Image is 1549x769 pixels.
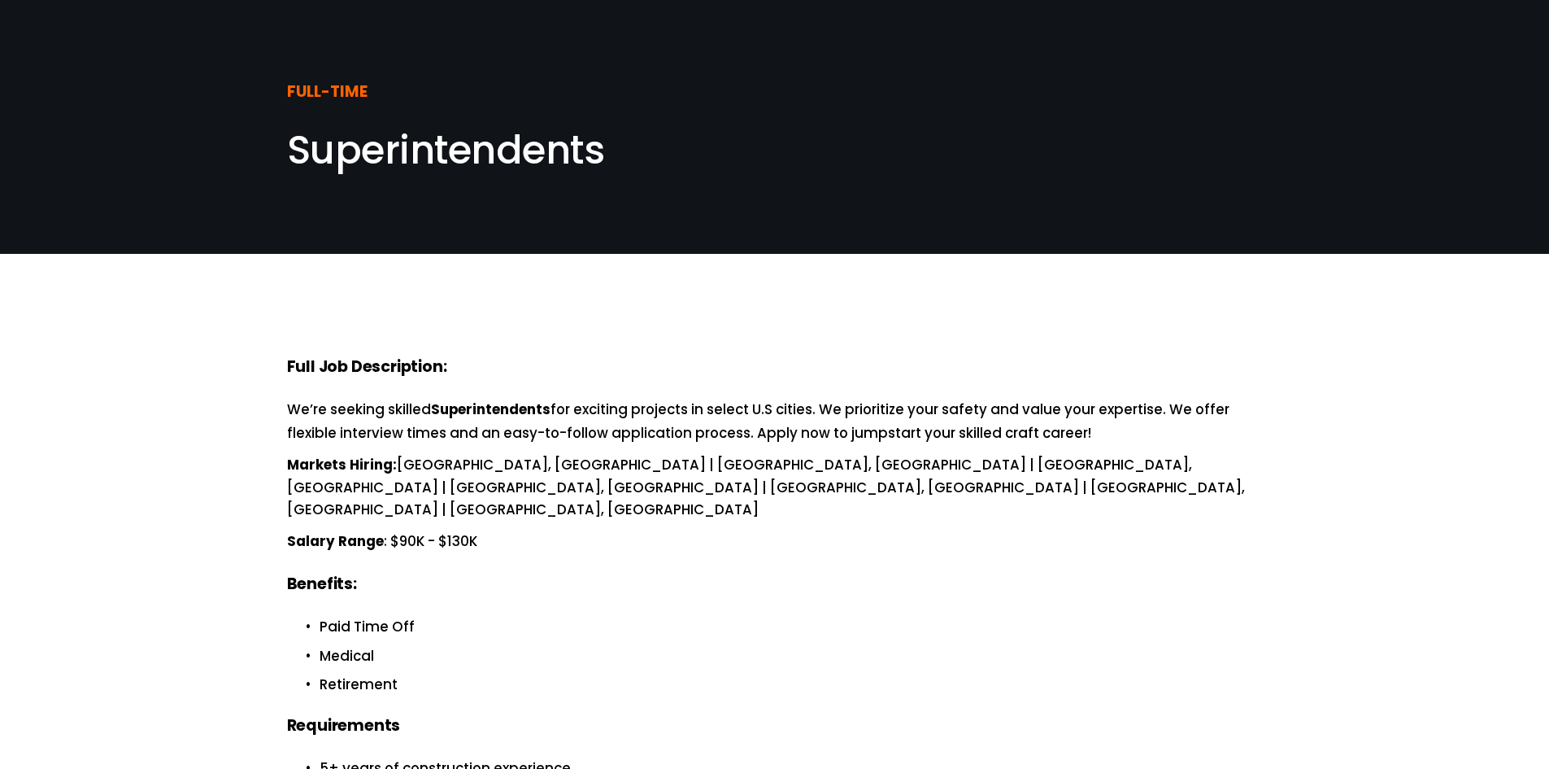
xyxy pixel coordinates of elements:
[287,80,368,107] strong: FULL-TIME
[287,454,1263,522] p: [GEOGRAPHIC_DATA], [GEOGRAPHIC_DATA] | [GEOGRAPHIC_DATA], [GEOGRAPHIC_DATA] | [GEOGRAPHIC_DATA], ...
[287,399,1263,444] p: We’re seeking skilled for exciting projects in select U.S cities. We prioritize your safety and v...
[320,674,1263,696] p: Retirement
[431,399,550,422] strong: Superintendents
[287,531,384,554] strong: Salary Range
[287,531,1263,554] p: : $90K - $130K
[287,454,397,478] strong: Markets Hiring:
[287,714,401,741] strong: Requirements
[287,123,605,177] span: Superintendents
[320,645,1263,667] p: Medical
[287,355,447,382] strong: Full Job Description:
[320,616,1263,638] p: Paid Time Off
[287,572,357,599] strong: Benefits:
